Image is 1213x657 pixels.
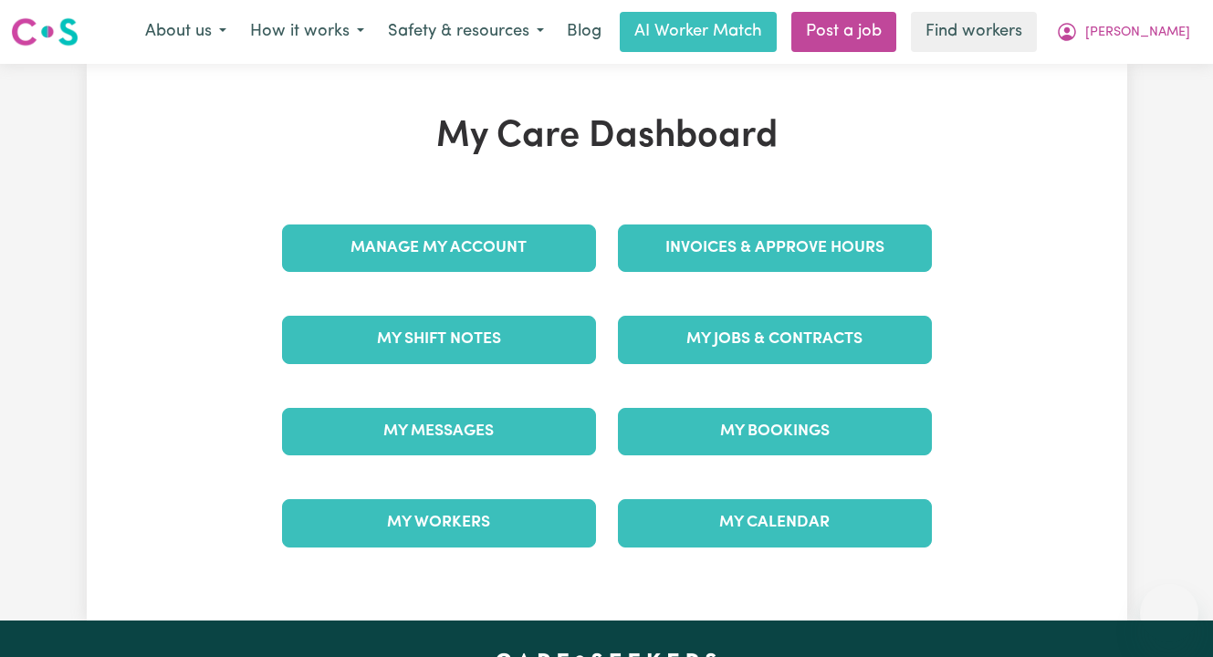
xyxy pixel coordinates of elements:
[282,408,596,455] a: My Messages
[620,12,777,52] a: AI Worker Match
[1140,584,1198,642] iframe: Button to launch messaging window
[791,12,896,52] a: Post a job
[618,408,932,455] a: My Bookings
[238,13,376,51] button: How it works
[282,316,596,363] a: My Shift Notes
[1044,13,1202,51] button: My Account
[282,499,596,547] a: My Workers
[1085,23,1190,43] span: [PERSON_NAME]
[11,11,78,53] a: Careseekers logo
[618,499,932,547] a: My Calendar
[271,115,943,159] h1: My Care Dashboard
[618,224,932,272] a: Invoices & Approve Hours
[11,16,78,48] img: Careseekers logo
[376,13,556,51] button: Safety & resources
[911,12,1037,52] a: Find workers
[556,12,612,52] a: Blog
[282,224,596,272] a: Manage My Account
[618,316,932,363] a: My Jobs & Contracts
[133,13,238,51] button: About us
